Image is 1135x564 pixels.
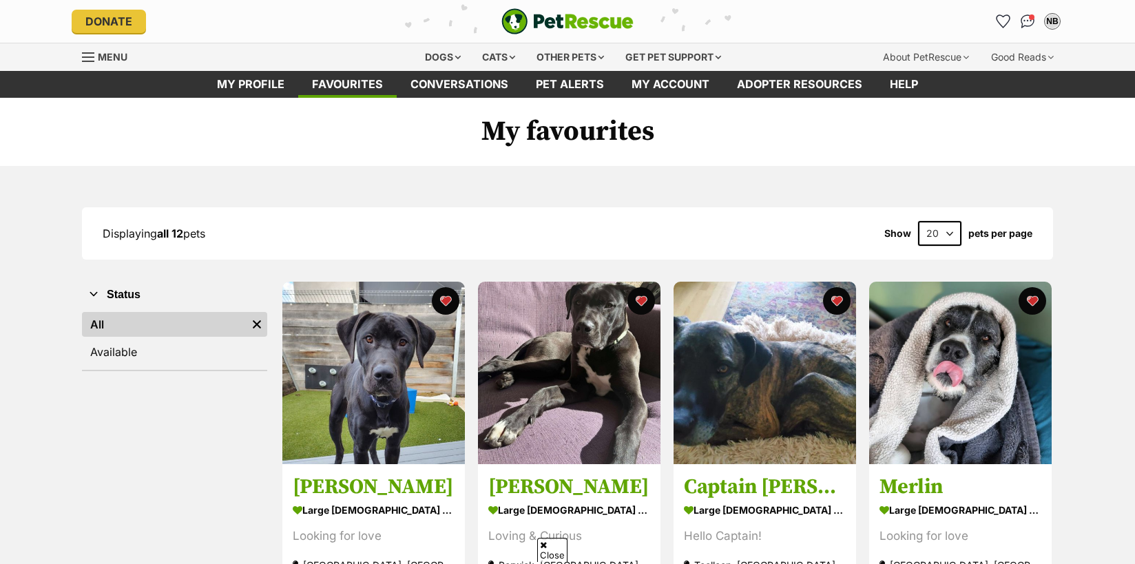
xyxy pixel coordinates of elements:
span: Show [884,228,911,239]
a: Remove filter [247,312,267,337]
img: Elwood [282,282,465,464]
a: Donate [72,10,146,33]
button: favourite [1019,287,1046,315]
h3: Merlin [879,474,1041,501]
a: Help [876,71,932,98]
div: large [DEMOGRAPHIC_DATA] Dog [293,501,455,521]
a: Favourites [298,71,397,98]
h3: Captain [PERSON_NAME] [684,474,846,501]
a: Available [82,340,267,364]
div: Good Reads [981,43,1063,71]
div: Loving & Curious [488,528,650,546]
a: Menu [82,43,137,68]
div: Status [82,309,267,370]
ul: Account quick links [992,10,1063,32]
img: chat-41dd97257d64d25036548639549fe6c8038ab92f7586957e7f3b1b290dea8141.svg [1021,14,1035,28]
strong: all 12 [157,227,183,240]
img: Merlin [869,282,1052,464]
a: Adopter resources [723,71,876,98]
a: My profile [203,71,298,98]
div: Get pet support [616,43,731,71]
div: large [DEMOGRAPHIC_DATA] Dog [684,501,846,521]
button: My account [1041,10,1063,32]
button: favourite [432,287,459,315]
h3: [PERSON_NAME] [293,474,455,501]
div: large [DEMOGRAPHIC_DATA] Dog [879,501,1041,521]
span: Displaying pets [103,227,205,240]
div: NB [1045,14,1059,28]
img: Billy [478,282,660,464]
div: Looking for love [879,528,1041,546]
a: My account [618,71,723,98]
div: About PetRescue [873,43,979,71]
a: Favourites [992,10,1014,32]
label: pets per page [968,228,1032,239]
a: conversations [397,71,522,98]
img: logo-e224e6f780fb5917bec1dbf3a21bbac754714ae5b6737aabdf751b685950b380.svg [501,8,634,34]
a: Conversations [1017,10,1039,32]
span: Menu [98,51,127,63]
button: favourite [627,287,655,315]
button: Status [82,286,267,304]
button: favourite [823,287,851,315]
div: Looking for love [293,528,455,546]
span: Close [537,538,567,562]
a: PetRescue [501,8,634,34]
img: Captain Tamblyn [674,282,856,464]
a: All [82,312,247,337]
a: Pet alerts [522,71,618,98]
div: Other pets [527,43,614,71]
h3: [PERSON_NAME] [488,474,650,501]
div: large [DEMOGRAPHIC_DATA] Dog [488,501,650,521]
div: Cats [472,43,525,71]
div: Hello Captain! [684,528,846,546]
div: Dogs [415,43,470,71]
